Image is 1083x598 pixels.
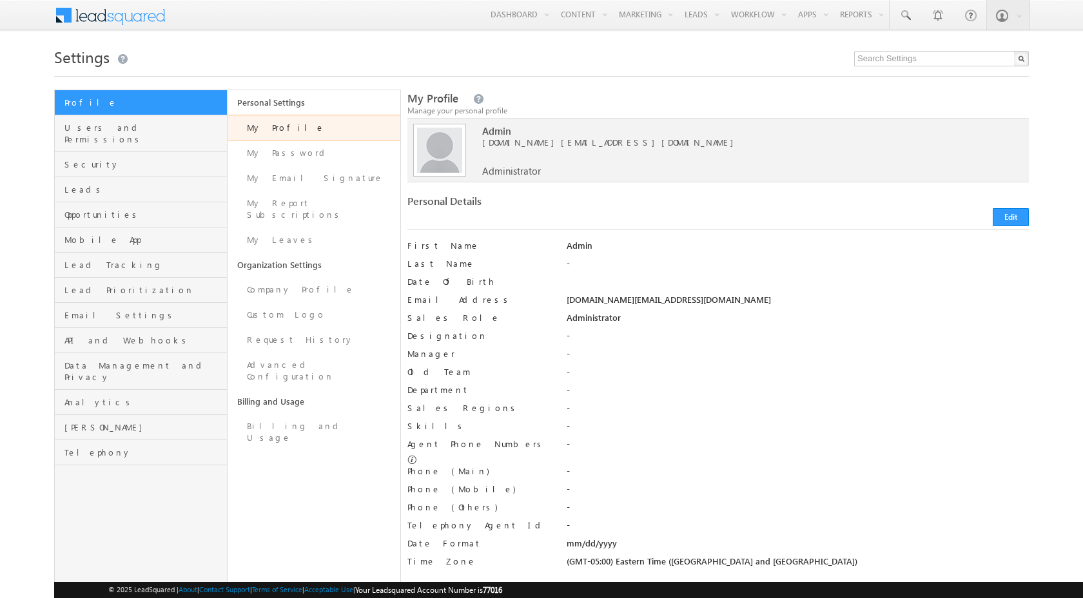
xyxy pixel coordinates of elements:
span: Telephony [64,447,224,458]
label: Manager [407,348,551,360]
span: Admin [482,125,979,137]
a: API and Webhooks [55,328,227,353]
a: Profile [55,90,227,115]
span: Opportunities [64,209,224,220]
label: Sales Regions [407,402,551,414]
label: Date Of Birth [407,276,551,287]
label: First Name [407,240,551,251]
span: Security [64,159,224,170]
a: Acceptable Use [304,585,353,593]
span: Lead Prioritization [64,284,224,296]
a: [PERSON_NAME] [55,415,227,440]
span: Email Settings [64,309,224,321]
a: Data Management and Privacy [55,353,227,390]
a: My Leaves [228,227,400,253]
a: Contact Support [199,585,250,593]
label: Agent Phone Numbers [407,438,546,450]
a: Billing and Usage [228,389,400,414]
a: Billing and Usage [228,414,400,450]
span: © 2025 LeadSquared | | | | | [108,584,502,596]
div: - [567,420,1029,438]
a: Company Profile [228,277,400,302]
div: - [567,438,1029,456]
a: Lead Tracking [55,253,227,278]
div: [DOMAIN_NAME][EMAIL_ADDRESS][DOMAIN_NAME] [567,294,1029,312]
label: Sales Role [407,312,551,323]
span: [DOMAIN_NAME][EMAIL_ADDRESS][DOMAIN_NAME] [482,137,979,148]
label: Phone (Mobile) [407,483,516,495]
div: - [567,501,1029,519]
span: Leads [64,184,224,195]
a: Organization Settings [228,253,400,277]
span: Analytics [64,396,224,408]
a: Telephony [55,440,227,465]
a: Mobile App [55,227,227,253]
label: Date Format [407,537,551,549]
div: - [567,483,1029,501]
div: - [567,348,1029,366]
a: Custom Logo [228,302,400,327]
span: Mobile App [64,234,224,246]
label: Designation [407,330,551,342]
span: Lead Tracking [64,259,224,271]
a: Advanced Configuration [228,352,400,389]
div: Manage your personal profile [407,105,1029,117]
span: API and Webhooks [64,334,224,346]
div: (GMT-05:00) Eastern Time ([GEOGRAPHIC_DATA] and [GEOGRAPHIC_DATA]) [567,555,1029,574]
a: Opportunities [55,202,227,227]
span: Settings [54,46,110,67]
a: My Email Signature [228,166,400,191]
div: - [567,519,1029,537]
a: My Password [228,140,400,166]
a: Leads [55,177,227,202]
button: Edit [993,208,1029,226]
div: Admin [567,240,1029,258]
div: Administrator [567,312,1029,330]
a: About [179,585,197,593]
span: Users and Permissions [64,122,224,145]
label: Telephony Agent Id [407,519,551,531]
label: Phone (Others) [407,501,551,513]
label: Time Zone [407,555,551,567]
a: Users and Permissions [55,115,227,152]
a: My Report Subscriptions [228,191,400,227]
input: Search Settings [854,51,1029,66]
label: Skills [407,420,551,432]
label: Last Name [407,258,551,269]
div: - [567,258,1029,276]
span: Profile [64,97,224,108]
a: Security [55,152,227,177]
span: 77016 [483,585,502,595]
a: Personal Settings [228,90,400,115]
a: My Profile [228,115,400,140]
a: Request History [228,327,400,352]
div: - [567,384,1029,402]
div: - [567,366,1029,384]
span: My Profile [407,91,458,106]
a: Email Settings [55,303,227,328]
a: Terms of Service [252,585,302,593]
div: - [567,465,1029,483]
a: Lead Prioritization [55,278,227,303]
a: Analytics [55,390,227,415]
div: Personal Details [407,195,710,213]
span: [PERSON_NAME] [64,421,224,433]
span: Data Management and Privacy [64,360,224,383]
label: Department [407,384,551,396]
span: Your Leadsquared Account Number is [355,585,502,595]
label: Email Address [407,294,551,305]
span: Administrator [482,165,541,177]
label: Old Team [407,366,551,378]
div: - [567,330,1029,348]
div: mm/dd/yyyy [567,537,1029,555]
label: Phone (Main) [407,465,551,477]
div: - [567,402,1029,420]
